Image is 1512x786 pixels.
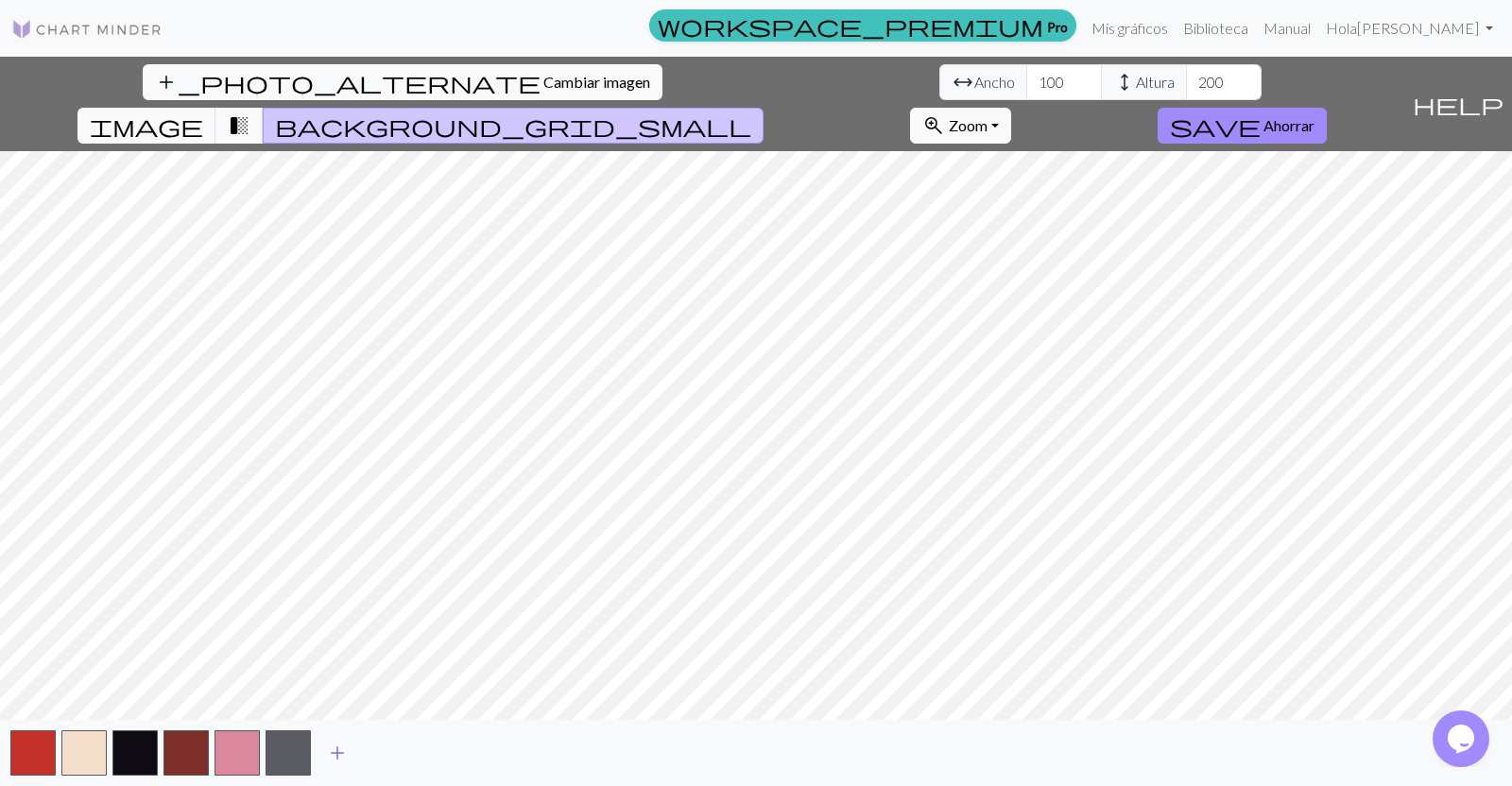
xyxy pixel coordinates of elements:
[11,18,163,41] img: Logo
[1176,9,1256,47] a: Biblioteca
[275,112,751,139] span: background_grid_small
[1091,19,1168,37] font: Mis gráficos
[1158,108,1327,144] button: Ahorrar
[1084,9,1176,47] a: Mis gráficos
[90,112,203,139] span: image
[1413,91,1503,117] span: help
[1113,69,1136,95] span: height
[1326,19,1357,37] font: Hola
[228,112,250,139] span: transition_fade
[1263,19,1311,37] font: Manual
[143,64,662,100] button: Cambiar imagen
[543,73,650,91] font: Cambiar imagen
[1433,710,1493,767] iframe: widget de chat
[326,740,349,766] span: add
[1404,57,1512,151] button: Ayuda
[974,73,1015,91] font: Ancho
[314,735,361,771] button: Añadir color
[910,108,1011,144] button: Zoom
[922,112,945,139] span: zoom_in
[952,69,974,95] span: arrow_range
[1136,73,1175,91] font: Altura
[1318,9,1501,47] a: Hola[PERSON_NAME]
[1047,18,1068,34] font: Pro
[155,69,541,95] span: add_photo_alternate
[1183,19,1248,37] font: Biblioteca
[1256,9,1318,47] a: Manual
[649,9,1076,42] a: Pro
[949,116,988,134] font: Zoom
[1170,112,1261,139] span: save
[1357,19,1479,37] font: [PERSON_NAME]
[658,12,1043,39] span: workspace_premium
[1263,116,1314,134] font: Ahorrar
